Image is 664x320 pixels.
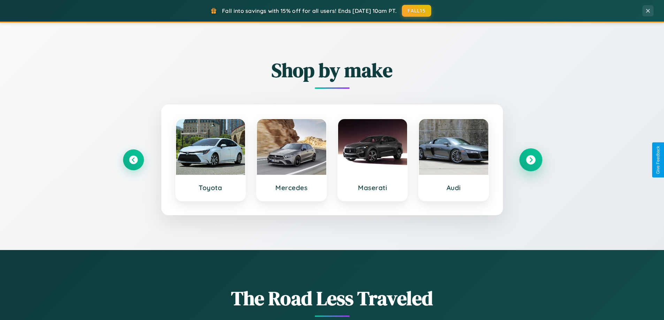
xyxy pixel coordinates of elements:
[656,146,661,174] div: Give Feedback
[183,184,238,192] h3: Toyota
[402,5,431,17] button: FALL15
[123,285,541,312] h1: The Road Less Traveled
[264,184,319,192] h3: Mercedes
[426,184,481,192] h3: Audi
[222,7,397,14] span: Fall into savings with 15% off for all users! Ends [DATE] 10am PT.
[123,57,541,84] h2: Shop by make
[345,184,400,192] h3: Maserati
